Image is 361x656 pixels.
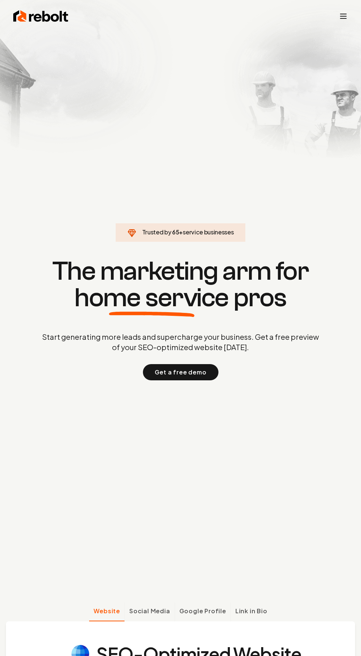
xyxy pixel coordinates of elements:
[74,285,229,311] span: home service
[94,607,120,615] span: Website
[175,602,231,621] button: Google Profile
[235,607,267,615] span: Link in Bio
[143,364,218,380] button: Get a free demo
[183,228,234,236] span: service businesses
[41,332,320,352] p: Start generating more leads and supercharge your business. Get a free preview of your SEO-optimiz...
[179,607,226,615] span: Google Profile
[13,9,69,24] img: Rebolt Logo
[6,258,355,311] h1: The marketing arm for pros
[89,602,125,621] button: Website
[179,228,183,236] span: +
[125,602,175,621] button: Social Media
[172,228,179,237] span: 65
[231,602,272,621] button: Link in Bio
[129,607,170,615] span: Social Media
[142,228,171,236] span: Trusted by
[339,12,348,21] button: Toggle mobile menu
